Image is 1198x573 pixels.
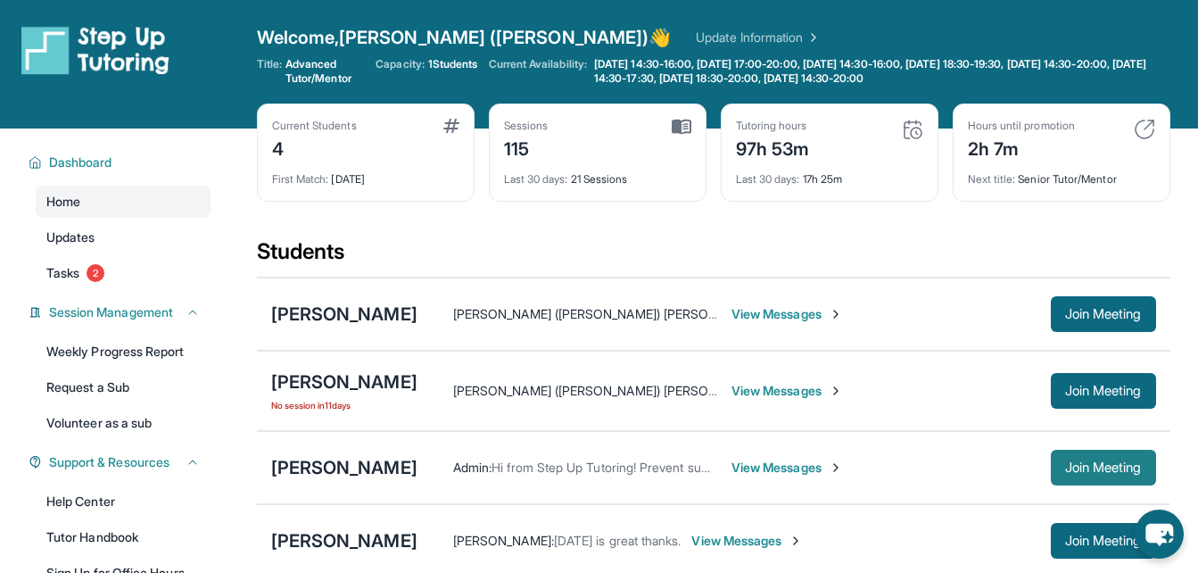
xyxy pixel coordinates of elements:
[443,119,459,133] img: card
[36,186,211,218] a: Home
[42,453,200,471] button: Support & Resources
[554,533,682,548] span: [DATE] is great thanks.
[42,154,200,171] button: Dashboard
[736,119,810,133] div: Tutoring hours
[489,57,587,86] span: Current Availability:
[1051,373,1156,409] button: Join Meeting
[1134,119,1155,140] img: card
[504,119,549,133] div: Sessions
[49,303,173,321] span: Session Management
[257,237,1170,277] div: Students
[1051,523,1156,559] button: Join Meeting
[504,162,691,187] div: 21 Sessions
[49,154,112,171] span: Dashboard
[672,119,691,135] img: card
[594,57,1167,86] span: [DATE] 14:30-16:00, [DATE] 17:00-20:00, [DATE] 14:30-16:00, [DATE] 18:30-19:30, [DATE] 14:30-20:0...
[272,172,329,186] span: First Match :
[271,455,417,480] div: [PERSON_NAME]
[789,534,803,548] img: Chevron-Right
[36,486,211,518] a: Help Center
[453,383,764,398] span: [PERSON_NAME] ([PERSON_NAME]) [PERSON_NAME] :
[504,172,568,186] span: Last 30 days :
[272,133,357,162] div: 4
[46,228,95,246] span: Updates
[46,193,80,211] span: Home
[87,264,104,282] span: 2
[272,162,459,187] div: [DATE]
[376,57,425,71] span: Capacity:
[36,407,211,439] a: Volunteer as a sub
[453,460,492,475] span: Admin :
[42,303,200,321] button: Session Management
[36,521,211,553] a: Tutor Handbook
[36,257,211,289] a: Tasks2
[829,461,843,475] img: Chevron-Right
[968,162,1155,187] div: Senior Tutor/Mentor
[49,453,169,471] span: Support & Resources
[271,370,417,394] div: [PERSON_NAME]
[46,264,79,282] span: Tasks
[257,57,282,86] span: Title:
[902,119,923,140] img: card
[271,398,417,412] span: No session in 11 days
[1065,309,1142,320] span: Join Meeting
[968,172,1016,186] span: Next title :
[36,371,211,403] a: Request a Sub
[968,133,1075,162] div: 2h 7m
[968,119,1075,133] div: Hours until promotion
[1051,450,1156,486] button: Join Meeting
[1051,296,1156,332] button: Join Meeting
[1135,510,1184,559] button: chat-button
[1065,386,1142,396] span: Join Meeting
[1065,462,1142,473] span: Join Meeting
[453,533,554,548] span: [PERSON_NAME] :
[696,29,821,46] a: Update Information
[271,302,417,327] div: [PERSON_NAME]
[736,172,800,186] span: Last 30 days :
[285,57,365,86] span: Advanced Tutor/Mentor
[736,133,810,162] div: 97h 53m
[731,459,843,477] span: View Messages
[803,29,821,46] img: Chevron Right
[691,532,803,550] span: View Messages
[453,306,764,321] span: [PERSON_NAME] ([PERSON_NAME]) [PERSON_NAME] :
[829,384,843,398] img: Chevron-Right
[271,528,417,553] div: [PERSON_NAME]
[731,382,843,400] span: View Messages
[591,57,1170,86] a: [DATE] 14:30-16:00, [DATE] 17:00-20:00, [DATE] 14:30-16:00, [DATE] 18:30-19:30, [DATE] 14:30-20:0...
[731,305,843,323] span: View Messages
[736,162,923,187] div: 17h 25m
[36,221,211,253] a: Updates
[21,25,169,75] img: logo
[428,57,478,71] span: 1 Students
[272,119,357,133] div: Current Students
[504,133,549,162] div: 115
[36,336,211,368] a: Weekly Progress Report
[829,307,843,321] img: Chevron-Right
[1065,536,1142,546] span: Join Meeting
[257,25,672,50] span: Welcome, [PERSON_NAME] ([PERSON_NAME]) 👋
